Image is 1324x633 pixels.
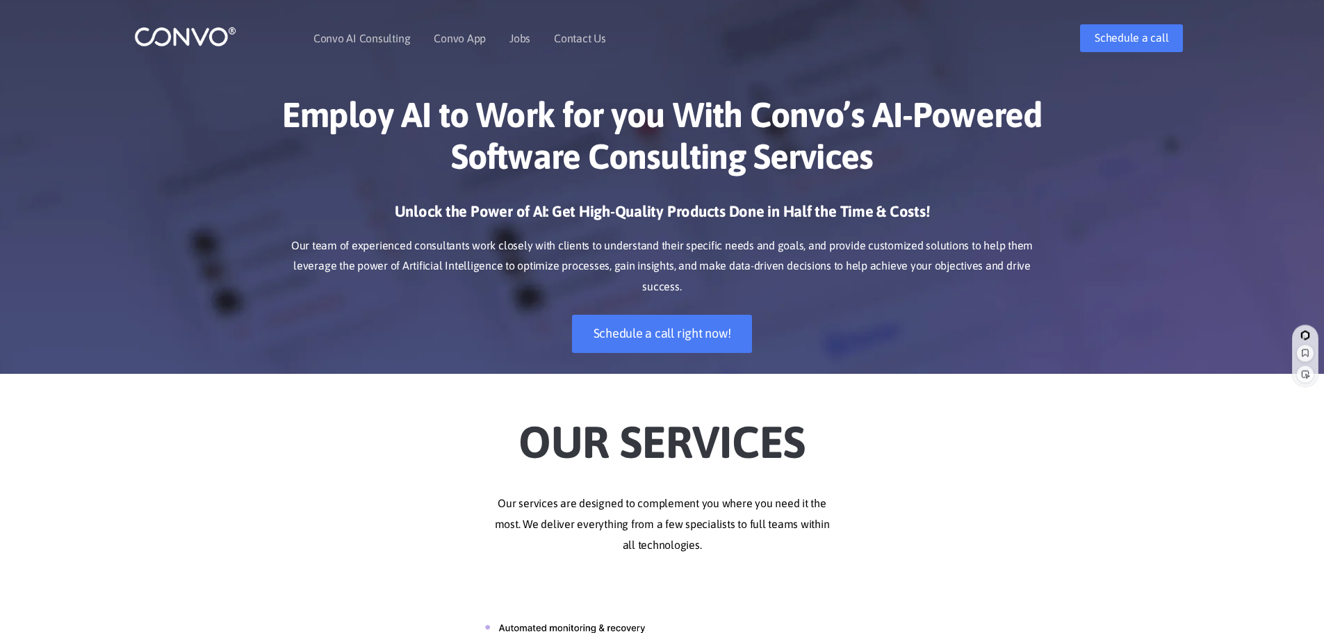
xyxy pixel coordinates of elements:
img: logo_1.png [134,26,236,47]
h3: Unlock the Power of AI: Get High-Quality Products Done in Half the Time & Costs! [277,202,1048,232]
p: Our services are designed to complement you where you need it the most. We deliver everything fro... [277,493,1048,556]
a: Convo App [434,33,486,44]
a: Contact Us [554,33,606,44]
a: Schedule a call [1080,24,1183,52]
a: Schedule a call right now! [572,315,753,353]
h1: Employ AI to Work for you With Convo’s AI-Powered Software Consulting Services [277,94,1048,188]
a: Convo AI Consulting [313,33,410,44]
h2: Our Services [277,395,1048,472]
p: Our team of experienced consultants work closely with clients to understand their specific needs ... [277,236,1048,298]
a: Jobs [509,33,530,44]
